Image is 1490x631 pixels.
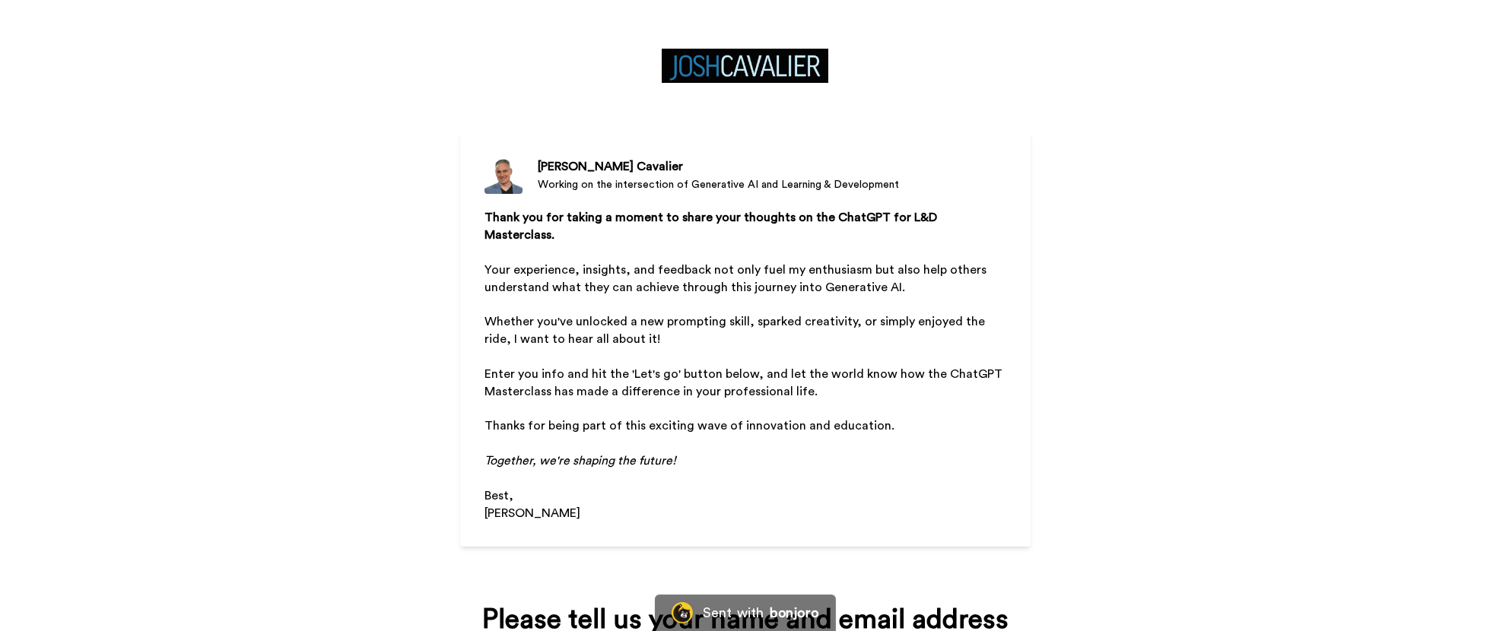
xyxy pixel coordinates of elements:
img: https://cdn.bonjoro.com/media/51d1127b-5cbf-4b0d-9e72-b00d32a71831/0b391a2b-4a48-467a-a6da-a43b52... [662,49,829,83]
span: Your experience, insights, and feedback not only fuel my enthusiasm but also help others understa... [484,264,990,293]
span: Best, [484,490,513,502]
img: Bonjoro Logo [671,602,692,623]
span: Thanks for being part of this exciting wave of innovation and education. [484,420,894,432]
span: [PERSON_NAME] [484,507,580,519]
div: Working on the intersection of Generative AI and Learning & Development [538,177,899,192]
span: Thank you for taking a moment to share your thoughts on the ChatGPT for L&D Masterclass. [484,211,940,241]
span: Whether you've unlocked a new prompting skill, sparked creativity, or simply enjoyed the ride, I ... [484,315,988,345]
div: [PERSON_NAME] Cavalier [538,157,899,176]
div: Sent with [703,606,764,620]
a: Bonjoro LogoSent withbonjoro [654,595,835,631]
div: bonjoro [770,606,818,620]
span: Together, we're shaping the future! [484,455,676,467]
img: Working on the intersection of Generative AI and Learning & Development [484,156,523,194]
span: Enter you info and hit the 'Let's go' button below, and let the world know how the ChatGPT Master... [484,368,1006,398]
